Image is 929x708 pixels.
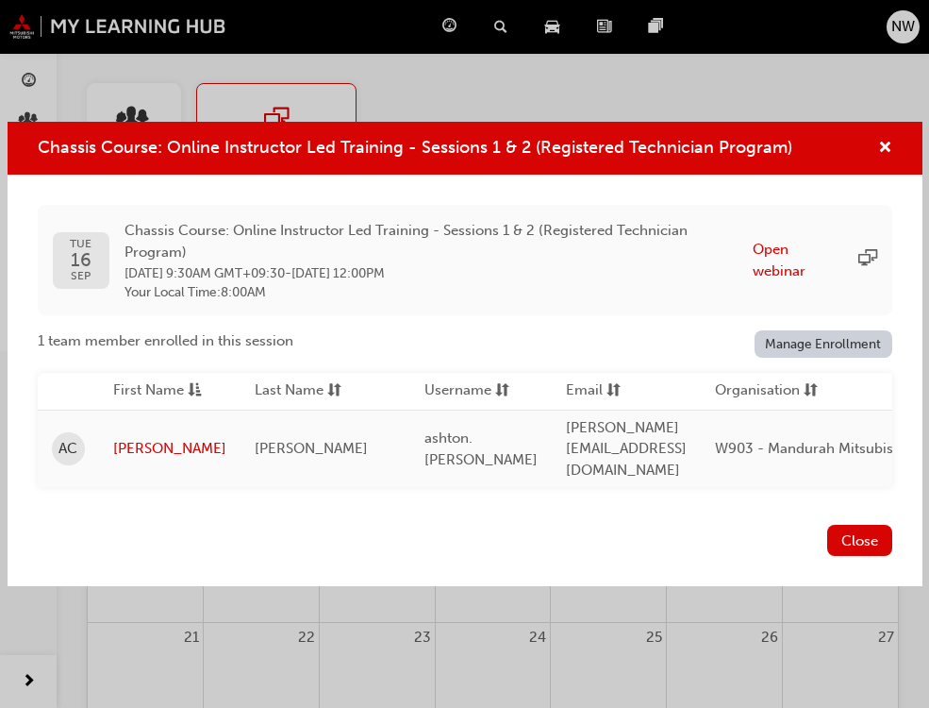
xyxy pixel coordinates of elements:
span: W903 - Mandurah Mitsubishi [715,440,905,457]
span: [PERSON_NAME] [255,440,368,457]
span: [PERSON_NAME][EMAIL_ADDRESS][DOMAIN_NAME] [566,419,687,479]
span: cross-icon [878,141,892,158]
button: First Nameasc-icon [113,379,217,403]
span: TUE [70,238,91,250]
button: Last Namesorting-icon [255,379,358,403]
span: Chassis Course: Online Instructor Led Training - Sessions 1 & 2 (Registered Technician Program) [124,220,738,262]
a: Manage Enrollment [755,330,892,358]
span: Chassis Course: Online Instructor Led Training - Sessions 1 & 2 (Registered Technician Program) [38,137,792,158]
span: AC [58,438,77,460]
span: SEP [70,270,91,282]
button: Open webinar [753,239,843,281]
div: - [124,220,738,300]
div: Chassis Course: Online Instructor Led Training - Sessions 1 & 2 (Registered Technician Program) [8,122,922,587]
span: 16 Sep 2025 9:30AM GMT+09:30 [124,265,285,281]
span: Email [566,379,603,403]
button: Close [827,525,892,556]
span: ashton.[PERSON_NAME] [424,430,538,468]
span: Organisation [715,379,800,403]
a: [PERSON_NAME] [113,438,226,460]
span: First Name [113,379,184,403]
span: sorting-icon [327,379,341,403]
span: 16 [70,250,91,270]
span: 17 Sep 2025 12:00PM [291,265,385,281]
button: cross-icon [878,137,892,160]
span: sessionType_ONLINE_URL-icon [858,249,877,271]
span: sorting-icon [495,379,509,403]
span: 1 team member enrolled in this session [38,330,293,352]
span: asc-icon [188,379,202,403]
span: Last Name [255,379,323,403]
span: Your Local Time : 8:00AM [124,284,738,301]
span: sorting-icon [606,379,621,403]
button: Emailsorting-icon [566,379,670,403]
button: Usernamesorting-icon [424,379,528,403]
button: Organisationsorting-icon [715,379,819,403]
span: Username [424,379,491,403]
span: sorting-icon [804,379,818,403]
